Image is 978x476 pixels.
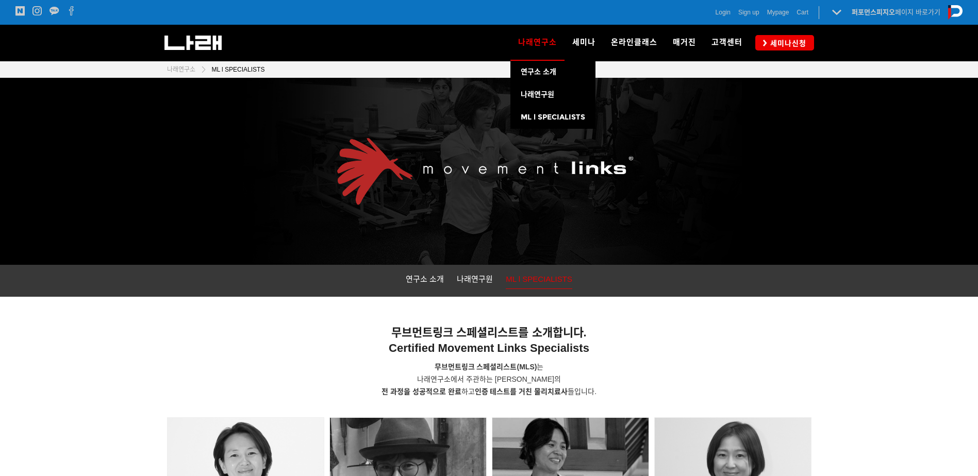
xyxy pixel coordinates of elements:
strong: (MLS) [517,363,537,371]
span: 무브먼트링크 스페셜리스트를 소개합니다. [391,326,586,339]
span: 나래연구소 [167,66,195,73]
a: 세미나 [565,25,603,61]
span: ML l SPECIALISTS [521,113,585,122]
span: 연구소 소개 [406,275,444,283]
a: 세미나신청 [755,35,814,50]
strong: 퍼포먼스피지오 [852,8,895,16]
a: 퍼포먼스피지오페이지 바로가기 [852,8,940,16]
span: ML l SPECIALISTS [506,275,572,283]
a: Login [716,7,731,18]
a: ML l SPECIALISTS [506,273,572,289]
span: 세미나 [572,38,595,47]
span: 연구소 소개 [521,67,556,76]
a: 매거진 [665,25,704,61]
span: 세미나신청 [767,38,806,48]
a: 나래연구소 [510,25,565,61]
a: 연구소 소개 [510,61,595,83]
strong: 인증 테스트를 거친 물리치료사 [475,387,568,396]
a: 온라인클래스 [603,25,665,61]
a: ML l SPECIALISTS [207,64,265,75]
span: 하고 들입니다. [382,387,596,396]
a: 나래연구원 [510,83,595,106]
span: 온라인클래스 [611,38,657,47]
a: 고객센터 [704,25,750,61]
span: 매거진 [673,38,696,47]
span: 는 [517,363,544,371]
span: 나래연구소 [518,34,557,50]
strong: 전 과정을 성공적으로 완료 [382,387,461,396]
span: Certified Movement Links Specialists [389,342,589,354]
a: Cart [797,7,808,18]
a: ML l SPECIALISTS [510,106,595,129]
span: 나래연구원 [521,90,554,99]
a: 연구소 소개 [406,273,444,288]
span: 무브먼트링크 스페셜리스트 [435,363,517,371]
a: Sign up [738,7,759,18]
span: 나래연구원 [457,275,493,283]
span: 나래연구소에서 주관하는 [PERSON_NAME]의 [417,375,561,383]
a: 나래연구소 [167,64,195,75]
a: 나래연구원 [457,273,493,288]
a: Mypage [767,7,789,18]
span: ML l SPECIALISTS [212,66,265,73]
span: 고객센터 [711,38,742,47]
